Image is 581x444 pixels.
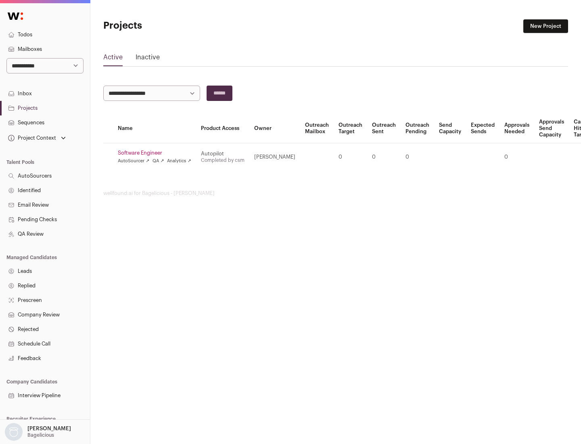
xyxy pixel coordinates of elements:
[499,114,534,143] th: Approvals Needed
[249,114,300,143] th: Owner
[201,158,245,163] a: Completed by csm
[118,158,149,164] a: AutoSourcer ↗
[167,158,191,164] a: Analytics ↗
[27,432,54,438] p: Bagelicious
[201,151,245,157] div: Autopilot
[334,114,367,143] th: Outreach Target
[401,143,434,171] td: 0
[3,8,27,24] img: Wellfound
[3,423,73,441] button: Open dropdown
[103,52,123,65] a: Active
[103,190,568,197] footer: wellfound:ai for Bagelicious - [PERSON_NAME]
[334,143,367,171] td: 0
[367,114,401,143] th: Outreach Sent
[136,52,160,65] a: Inactive
[466,114,499,143] th: Expected Sends
[401,114,434,143] th: Outreach Pending
[367,143,401,171] td: 0
[6,135,56,141] div: Project Context
[153,158,164,164] a: QA ↗
[118,150,191,156] a: Software Engineer
[300,114,334,143] th: Outreach Mailbox
[103,19,258,32] h1: Projects
[249,143,300,171] td: [PERSON_NAME]
[5,423,23,441] img: nopic.png
[534,114,569,143] th: Approvals Send Capacity
[523,19,568,33] a: New Project
[499,143,534,171] td: 0
[434,114,466,143] th: Send Capacity
[113,114,196,143] th: Name
[196,114,249,143] th: Product Access
[27,425,71,432] p: [PERSON_NAME]
[6,132,67,144] button: Open dropdown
